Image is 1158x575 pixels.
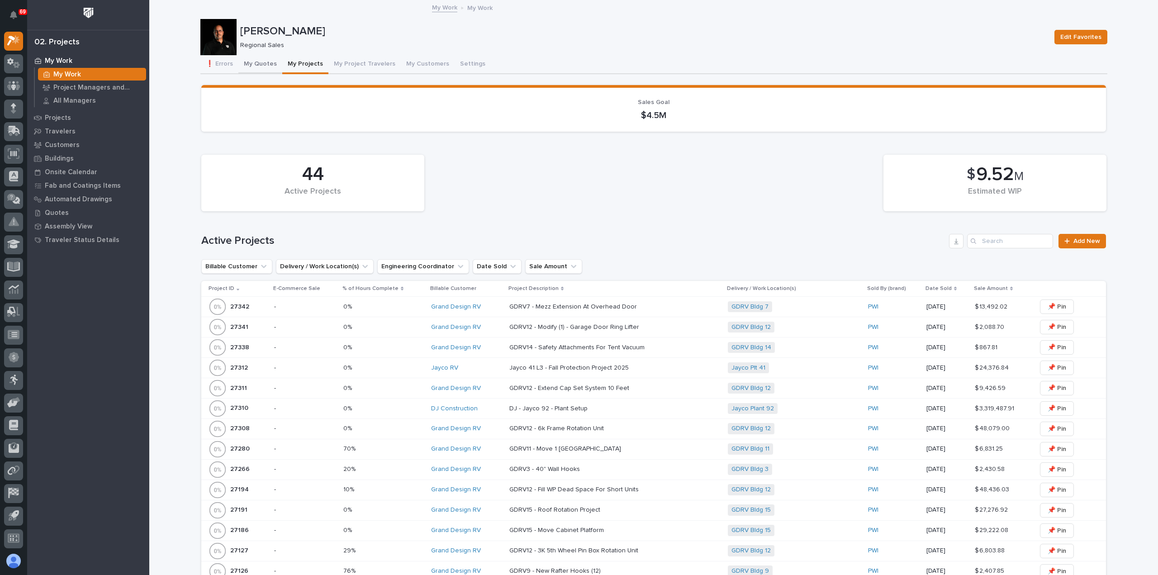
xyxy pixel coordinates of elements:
p: Customers [45,141,80,149]
p: Project ID [209,284,234,294]
p: E-Commerce Sale [273,284,320,294]
p: [DATE] [926,547,968,555]
a: PWI [868,567,878,575]
tr: 2719427194 -10%10% Grand Design RV GDRV12 - Fill WP Dead Space For Short UnitsGDRV12 - Fill WP De... [201,480,1106,500]
a: PWI [868,547,878,555]
p: $ 3,319,487.91 [975,403,1016,413]
button: 📌 Pin [1040,299,1074,314]
button: Edit Favorites [1054,30,1107,44]
p: My Work [53,71,81,79]
tr: 2731027310 -0%0% DJ Construction DJ - Jayco 92 - Plant SetupDJ - Jayco 92 - Plant Setup Jayco Pla... [201,398,1106,418]
a: GDRV Bldg 12 [731,547,771,555]
a: GDRV Bldg 12 [731,385,771,392]
p: GDRV12 - Modify (1) - Garage Door Ring Lifter [509,322,641,331]
a: Grand Design RV [431,466,481,473]
div: Search [967,234,1053,248]
p: 27341 [230,322,250,331]
tr: 2731227312 -0%0% Jayco RV Jayco 41 L3 - Fall Protection Project 2025Jayco 41 L3 - Fall Protection... [201,357,1106,378]
p: [DATE] [926,405,968,413]
p: [PERSON_NAME] [240,25,1047,38]
a: Automated Drawings [27,192,149,206]
a: Grand Design RV [431,425,481,432]
p: 27194 [230,484,251,494]
div: Estimated WIP [899,187,1091,206]
p: 27191 [230,504,249,514]
button: Settings [455,55,491,74]
p: 27266 [230,464,252,473]
p: - [274,486,336,494]
p: 27338 [230,342,251,352]
p: $ 6,803.88 [975,545,1006,555]
p: - [274,466,336,473]
p: Onsite Calendar [45,168,97,176]
a: PWI [868,385,878,392]
tr: 2730827308 -0%0% Grand Design RV GDRV12 - 6k Frame Rotation UnitGDRV12 - 6k Frame Rotation Unit G... [201,418,1106,439]
p: Fab and Coatings Items [45,182,121,190]
a: PWI [868,364,878,372]
p: - [274,425,336,432]
p: Regional Sales [240,42,1044,49]
p: Delivery / Work Location(s) [727,284,796,294]
a: GDRV Bldg 12 [731,486,771,494]
span: 📌 Pin [1048,505,1066,516]
p: $ 29,222.08 [975,525,1010,534]
button: 📌 Pin [1040,401,1074,416]
p: $ 2,407.85 [975,565,1006,575]
a: Grand Design RV [431,506,481,514]
tr: 2728027280 -70%70% Grand Design RV GDRV11 - Move 1 [GEOGRAPHIC_DATA]GDRV11 - Move 1 [GEOGRAPHIC_D... [201,439,1106,459]
p: $ 13,492.02 [975,301,1009,311]
p: 0% [343,504,354,514]
p: GDRV9 - New Rafter Hooks (12) [509,565,603,575]
button: My Quotes [238,55,282,74]
p: [DATE] [926,344,968,352]
a: PWI [868,344,878,352]
button: 📌 Pin [1040,340,1074,355]
button: 📌 Pin [1040,483,1074,497]
p: GDRV3 - 40" Wall Hooks [509,464,582,473]
span: Sales Goal [638,99,669,105]
p: 10% [343,484,356,494]
p: Travelers [45,128,76,136]
p: $ 48,436.03 [975,484,1011,494]
a: Onsite Calendar [27,165,149,179]
p: [DATE] [926,323,968,331]
tr: 2734127341 -0%0% Grand Design RV GDRV12 - Modify (1) - Garage Door Ring LifterGDRV12 - Modify (1)... [201,317,1106,337]
a: Add New [1058,234,1106,248]
p: - [274,445,336,453]
a: Jayco Plt 41 [731,364,765,372]
p: [DATE] [926,466,968,473]
p: Project Managers and Engineers [53,84,142,92]
a: Grand Design RV [431,486,481,494]
p: Billable Customer [430,284,476,294]
p: Project Description [508,284,559,294]
p: [DATE] [926,567,968,575]
p: [DATE] [926,486,968,494]
button: My Projects [282,55,328,74]
div: 02. Projects [34,38,80,48]
button: Notifications [4,5,23,24]
span: 📌 Pin [1048,322,1066,333]
p: $ 2,430.58 [975,464,1006,473]
a: Grand Design RV [431,527,481,534]
p: 27311 [230,383,249,392]
a: GDRV Bldg 11 [731,445,769,453]
p: GDRV12 - Extend Cap Set System 10 Feet [509,383,631,392]
div: 44 [217,163,409,186]
p: 27342 [230,301,251,311]
p: 20% [343,464,357,473]
p: 0% [343,301,354,311]
p: GDRV15 - Roof Rotation Project [509,504,602,514]
a: Grand Design RV [431,323,481,331]
a: GDRV Bldg 12 [731,323,771,331]
a: Assembly View [27,219,149,233]
p: 27186 [230,525,251,534]
p: $ 9,426.59 [975,383,1007,392]
p: Projects [45,114,71,122]
a: PWI [868,486,878,494]
p: 0% [343,362,354,372]
span: 📌 Pin [1048,464,1066,475]
p: [DATE] [926,445,968,453]
h1: Active Projects [201,234,945,247]
p: 27127 [230,545,250,555]
button: Delivery / Work Location(s) [276,259,374,274]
